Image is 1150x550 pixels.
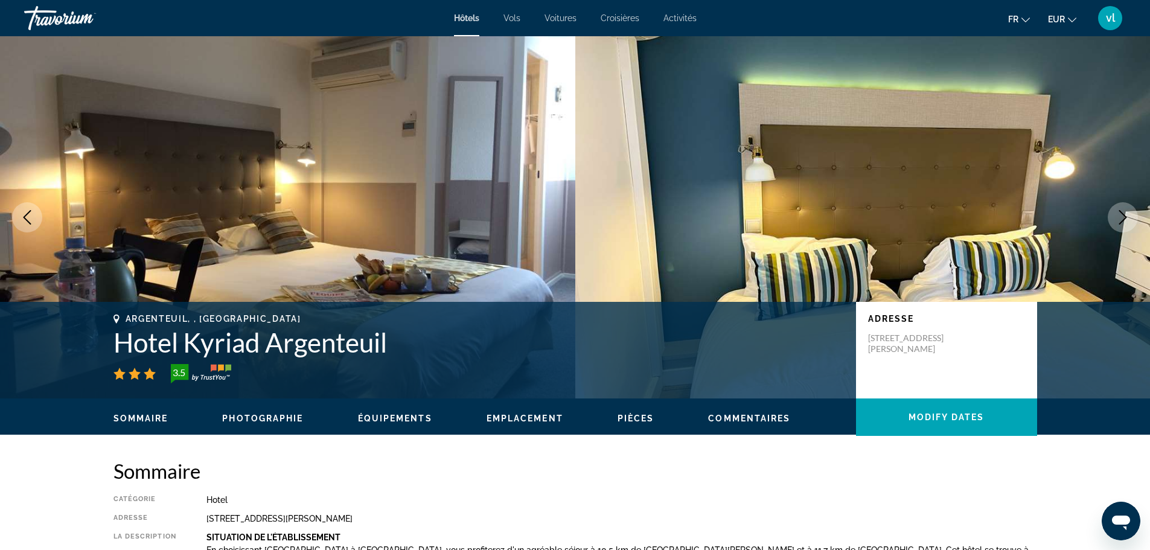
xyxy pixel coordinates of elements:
[868,333,965,354] p: [STREET_ADDRESS][PERSON_NAME]
[113,495,176,505] div: Catégorie
[113,327,844,358] h1: Hotel Kyriad Argenteuil
[618,414,654,423] span: Pièces
[909,412,984,422] span: Modify Dates
[503,13,520,23] a: Vols
[545,13,577,23] a: Voitures
[663,13,697,23] a: Activités
[206,532,340,542] b: Situation De L'établissement
[222,413,303,424] button: Photographie
[1048,10,1076,28] button: Change currency
[126,314,301,324] span: Argenteuil, , [GEOGRAPHIC_DATA]
[487,413,563,424] button: Emplacement
[113,514,176,523] div: Adresse
[222,414,303,423] span: Photographie
[1094,5,1126,31] button: User Menu
[12,202,42,232] button: Previous image
[113,413,168,424] button: Sommaire
[487,414,563,423] span: Emplacement
[206,514,1037,523] div: [STREET_ADDRESS][PERSON_NAME]
[24,2,145,34] a: Travorium
[708,414,790,423] span: Commentaires
[1106,12,1115,24] span: vl
[1008,10,1030,28] button: Change language
[454,13,479,23] a: Hôtels
[1008,14,1018,24] span: fr
[358,414,432,423] span: Équipements
[708,413,790,424] button: Commentaires
[601,13,639,23] a: Croisières
[868,314,1025,324] p: Adresse
[113,459,1037,483] h2: Sommaire
[1048,14,1065,24] span: EUR
[167,365,191,380] div: 3.5
[171,364,231,383] img: trustyou-badge-hor.svg
[358,413,432,424] button: Équipements
[113,414,168,423] span: Sommaire
[1102,502,1140,540] iframe: Bouton de lancement de la fenêtre de messagerie
[206,495,1037,505] div: Hotel
[618,413,654,424] button: Pièces
[856,398,1037,436] button: Modify Dates
[1108,202,1138,232] button: Next image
